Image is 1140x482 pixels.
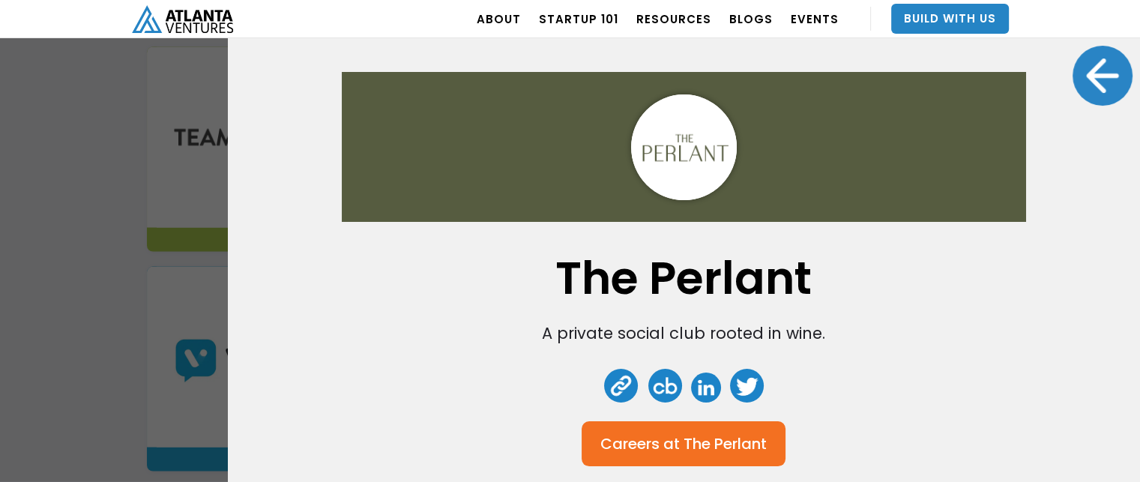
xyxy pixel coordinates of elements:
[891,4,1009,34] a: Build With Us
[342,67,1026,227] img: Company Banner
[631,94,737,200] img: Avatar Image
